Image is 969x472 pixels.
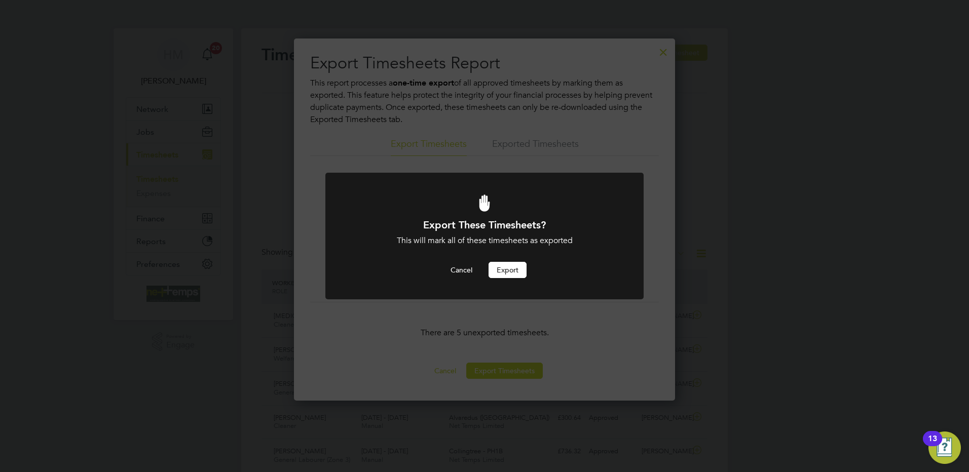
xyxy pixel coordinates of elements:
button: Cancel [442,262,480,278]
button: Export [489,262,527,278]
div: 13 [928,439,937,452]
h1: Export These Timesheets? [353,218,616,231]
button: Open Resource Center, 13 new notifications [928,431,961,464]
div: This will mark all of these timesheets as exported [353,235,616,246]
